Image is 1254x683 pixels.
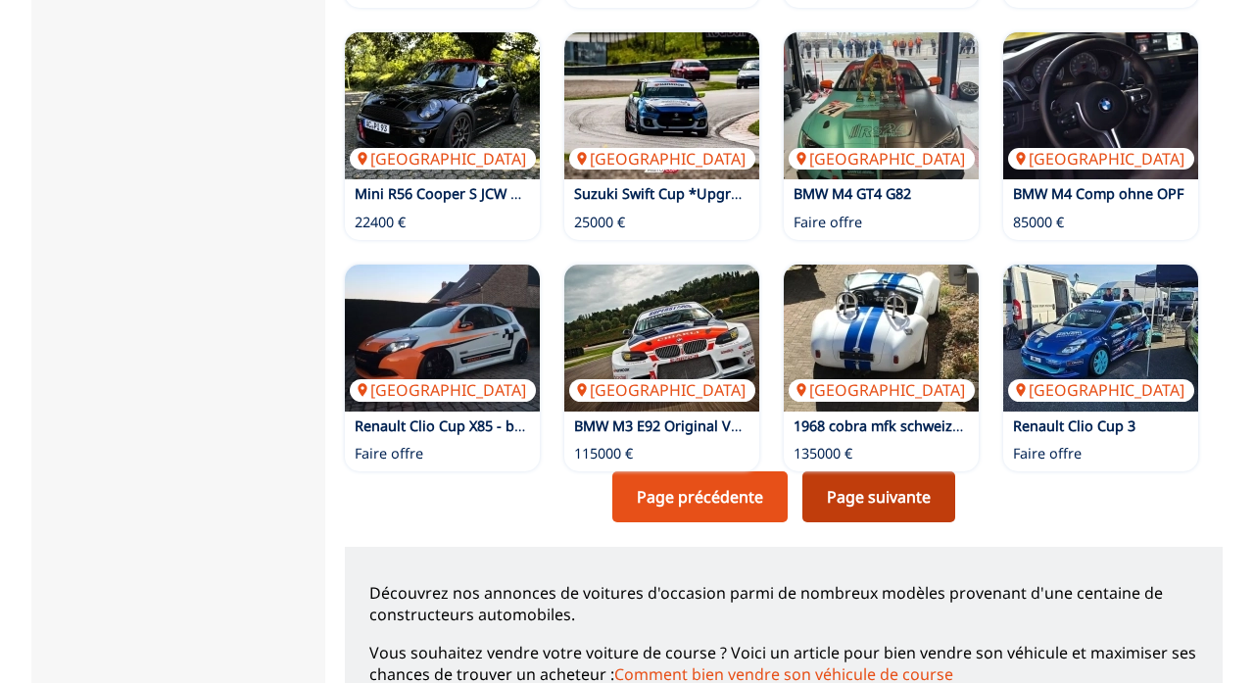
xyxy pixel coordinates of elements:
a: Page suivante [802,471,955,522]
a: Mini R56 Cooper S JCW Ringtool Clubsport [355,184,637,203]
a: Mini R56 Cooper S JCW Ringtool Clubsport[GEOGRAPHIC_DATA] [345,32,540,179]
p: 85000 € [1013,213,1064,232]
p: [GEOGRAPHIC_DATA] [1008,379,1194,401]
a: BMW M4 Comp ohne OPF [1013,184,1183,203]
p: 135000 € [794,444,852,463]
p: [GEOGRAPHIC_DATA] [789,148,975,170]
p: 22400 € [355,213,406,232]
a: BMW M3 E92 Original V8 Superstars + Minisattel - Paket[GEOGRAPHIC_DATA] [564,265,759,412]
img: Suzuki Swift Cup *Upgrade* [564,32,759,179]
a: BMW M4 GT4 G82 [794,184,911,203]
p: [GEOGRAPHIC_DATA] [350,148,536,170]
a: BMW M4 GT4 G82[GEOGRAPHIC_DATA] [784,32,979,179]
p: 25000 € [574,213,625,232]
a: Renault Clio Cup X85 - beaucoup de jantes pneus etc[GEOGRAPHIC_DATA] [345,265,540,412]
p: [GEOGRAPHIC_DATA] [350,379,536,401]
a: 1968 cobra mfk schweiz 133000sfr[GEOGRAPHIC_DATA] [784,265,979,412]
a: Renault Clio Cup 3[GEOGRAPHIC_DATA] [1003,265,1198,412]
p: [GEOGRAPHIC_DATA] [1008,148,1194,170]
p: [GEOGRAPHIC_DATA] [569,148,755,170]
a: Renault Clio Cup X85 - beaucoup de jantes pneus etc [355,416,705,435]
p: [GEOGRAPHIC_DATA] [569,379,755,401]
a: Renault Clio Cup 3 [1013,416,1135,435]
a: Suzuki Swift Cup *Upgrade*[GEOGRAPHIC_DATA] [564,32,759,179]
img: BMW M4 Comp ohne OPF [1003,32,1198,179]
p: Découvrez nos annonces de voitures d'occasion parmi de nombreux modèles provenant d'une centaine ... [369,582,1198,626]
p: Faire offre [355,444,423,463]
img: Renault Clio Cup X85 - beaucoup de jantes pneus etc [345,265,540,412]
p: [GEOGRAPHIC_DATA] [789,379,975,401]
p: 115000 € [574,444,633,463]
a: BMW M3 E92 Original V8 Superstars + Minisattel - Paket [574,416,945,435]
img: BMW M3 E92 Original V8 Superstars + Minisattel - Paket [564,265,759,412]
img: 1968 cobra mfk schweiz 133000sfr [784,265,979,412]
img: Renault Clio Cup 3 [1003,265,1198,412]
img: Mini R56 Cooper S JCW Ringtool Clubsport [345,32,540,179]
p: Faire offre [1013,444,1082,463]
a: Suzuki Swift Cup *Upgrade* [574,184,763,203]
a: 1968 cobra mfk schweiz 133000sfr [794,416,1021,435]
img: BMW M4 GT4 G82 [784,32,979,179]
a: BMW M4 Comp ohne OPF[GEOGRAPHIC_DATA] [1003,32,1198,179]
a: Page précédente [612,471,788,522]
p: Faire offre [794,213,862,232]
